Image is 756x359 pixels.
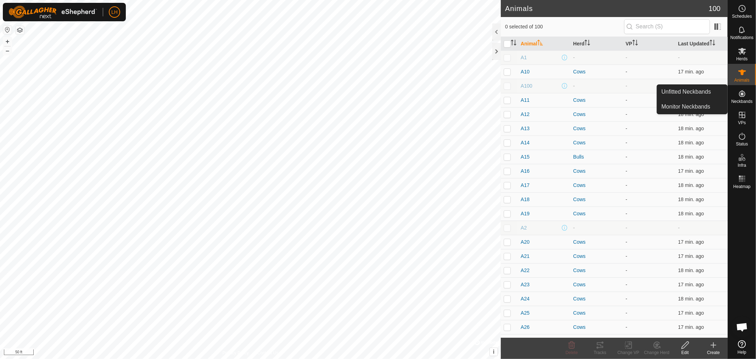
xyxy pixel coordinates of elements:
[626,83,627,89] app-display-virtual-paddock-transition: -
[678,168,704,174] span: Sep 24, 2025, 2:37 PM
[626,69,627,74] app-display-virtual-paddock-transition: -
[521,182,530,189] span: A17
[657,100,727,114] li: Monitor Neckbands
[710,41,715,46] p-sorticon: Activate to sort
[738,163,746,167] span: Infra
[678,296,704,302] span: Sep 24, 2025, 2:36 PM
[16,26,24,34] button: Map Layers
[521,125,530,132] span: A13
[732,14,752,18] span: Schedules
[738,121,746,125] span: VPs
[733,184,751,189] span: Heatmap
[626,154,627,160] app-display-virtual-paddock-transition: -
[493,349,494,355] span: i
[257,350,278,356] a: Contact Us
[678,140,704,145] span: Sep 24, 2025, 2:36 PM
[657,85,727,99] a: Unfitted Neckbands
[678,253,704,259] span: Sep 24, 2025, 2:37 PM
[573,196,620,203] div: Cows
[626,282,627,287] app-display-virtual-paddock-transition: -
[521,338,530,345] span: A27
[623,37,675,51] th: VP
[626,239,627,245] app-display-virtual-paddock-transition: -
[584,41,590,46] p-sorticon: Activate to sort
[511,41,516,46] p-sorticon: Activate to sort
[699,349,728,356] div: Create
[521,167,530,175] span: A16
[521,111,530,118] span: A12
[9,6,97,18] img: Gallagher Logo
[661,103,710,111] span: Monitor Neckbands
[573,54,620,61] div: -
[573,309,620,317] div: Cows
[490,348,498,356] button: i
[573,167,620,175] div: Cows
[521,324,530,331] span: A26
[573,224,620,232] div: -
[732,316,753,338] div: Open chat
[736,142,748,146] span: Status
[521,139,530,147] span: A14
[661,88,711,96] span: Unfitted Neckbands
[521,238,530,246] span: A20
[728,337,756,357] a: Help
[626,296,627,302] app-display-virtual-paddock-transition: -
[521,82,532,90] span: A100
[626,97,627,103] app-display-virtual-paddock-transition: -
[626,267,627,273] app-display-virtual-paddock-transition: -
[632,41,638,46] p-sorticon: Activate to sort
[521,54,527,61] span: A1
[626,55,627,60] app-display-virtual-paddock-transition: -
[736,57,747,61] span: Herds
[678,55,680,60] span: -
[678,282,704,287] span: Sep 24, 2025, 2:37 PM
[521,224,527,232] span: A2
[643,349,671,356] div: Change Herd
[614,349,643,356] div: Change VP
[675,37,728,51] th: Last Updated
[505,23,624,31] span: 0 selected of 100
[626,253,627,259] app-display-virtual-paddock-transition: -
[734,78,750,82] span: Animals
[626,197,627,202] app-display-virtual-paddock-transition: -
[3,46,12,55] button: –
[521,196,530,203] span: A18
[678,267,704,273] span: Sep 24, 2025, 2:36 PM
[626,310,627,316] app-display-virtual-paddock-transition: -
[678,83,680,89] span: -
[626,140,627,145] app-display-virtual-paddock-transition: -
[521,267,530,274] span: A22
[521,309,530,317] span: A25
[521,295,530,303] span: A24
[521,253,530,260] span: A21
[573,267,620,274] div: Cows
[3,26,12,34] button: Reset Map
[586,349,614,356] div: Tracks
[3,37,12,46] button: +
[537,41,543,46] p-sorticon: Activate to sort
[678,310,704,316] span: Sep 24, 2025, 2:36 PM
[573,324,620,331] div: Cows
[573,125,620,132] div: Cows
[521,68,530,76] span: A10
[521,96,530,104] span: A11
[521,281,530,288] span: A23
[518,37,570,51] th: Animal
[626,168,627,174] app-display-virtual-paddock-transition: -
[626,225,627,231] app-display-virtual-paddock-transition: -
[573,210,620,217] div: Cows
[730,35,754,40] span: Notifications
[626,324,627,330] app-display-virtual-paddock-transition: -
[678,111,704,117] span: Sep 24, 2025, 2:36 PM
[738,350,746,354] span: Help
[573,139,620,147] div: Cows
[678,324,704,330] span: Sep 24, 2025, 2:37 PM
[505,4,709,13] h2: Animals
[626,182,627,188] app-display-virtual-paddock-transition: -
[223,350,249,356] a: Privacy Policy
[678,225,680,231] span: -
[111,9,118,16] span: LH
[731,99,752,104] span: Neckbands
[570,37,623,51] th: Herd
